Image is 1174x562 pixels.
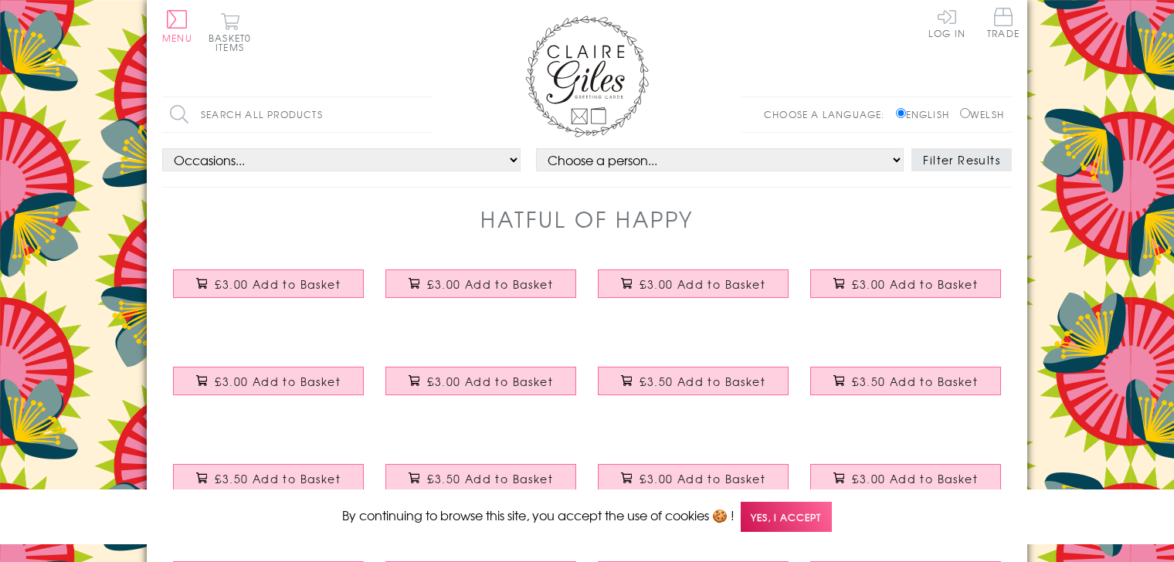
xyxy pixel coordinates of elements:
[375,258,587,324] a: Birthday Card, Tea Cups, Happy Birthday £3.00 Add to Basket
[162,452,375,519] a: Thank You Card, Typewriter, Thank You Very Much! £3.50 Add to Basket
[810,367,1002,395] button: £3.50 Add to Basket
[162,258,375,324] a: Birthday Card, Ice Lollies, Happy Birthday £3.00 Add to Basket
[587,258,799,324] a: Birthday Card, Typewriter, Happy Birthday £3.00 Add to Basket
[162,10,192,42] button: Menu
[896,108,906,118] input: English
[640,471,765,486] span: £3.00 Add to Basket
[385,269,577,298] button: £3.00 Add to Basket
[598,464,789,493] button: £3.00 Add to Basket
[209,12,251,52] button: Basket0 items
[375,452,587,519] a: Good Luck on your 1st day of School Card, Pencils, Congratulations £3.50 Add to Basket
[741,502,832,532] span: Yes, I accept
[799,258,1012,324] a: Birthday Card, Balloons, Happy Birthday To You! £3.00 Add to Basket
[852,276,978,292] span: £3.00 Add to Basket
[640,276,765,292] span: £3.00 Add to Basket
[173,269,365,298] button: £3.00 Add to Basket
[960,108,970,118] input: Welsh
[375,355,587,421] a: Birthday Card, Salon, Happy Birthday, Spoil Yourself £3.00 Add to Basket
[640,374,765,389] span: £3.50 Add to Basket
[896,107,957,121] label: English
[385,367,577,395] button: £3.00 Add to Basket
[427,471,553,486] span: £3.50 Add to Basket
[810,269,1002,298] button: £3.00 Add to Basket
[480,203,694,235] h1: Hatful of Happy
[427,276,553,292] span: £3.00 Add to Basket
[525,15,649,137] img: Claire Giles Greetings Cards
[173,367,365,395] button: £3.00 Add to Basket
[385,464,577,493] button: £3.50 Add to Basket
[987,8,1020,41] a: Trade
[799,452,1012,519] a: Birthday Card, Pink Age 3, 3rd Birthday, Hip Hip Hooray £3.00 Add to Basket
[215,374,341,389] span: £3.00 Add to Basket
[587,452,799,519] a: Birthday Card, Pink Age 2, 2nd Birthday, Hip Hip Hooray £3.00 Add to Basket
[427,374,553,389] span: £3.00 Add to Basket
[215,31,251,54] span: 0 items
[587,355,799,421] a: Birthday Card, Tea Cups, Happy Birthday £3.50 Add to Basket
[162,31,192,45] span: Menu
[215,471,341,486] span: £3.50 Add to Basket
[810,464,1002,493] button: £3.00 Add to Basket
[162,97,433,132] input: Search all products
[799,355,1012,421] a: Wedding Card, Doilies, Wedding Congratulations £3.50 Add to Basket
[215,276,341,292] span: £3.00 Add to Basket
[162,355,375,421] a: Birthday Card, Glasses, Happy Birthday £3.00 Add to Basket
[598,367,789,395] button: £3.50 Add to Basket
[987,8,1020,38] span: Trade
[852,374,978,389] span: £3.50 Add to Basket
[960,107,1004,121] label: Welsh
[852,471,978,486] span: £3.00 Add to Basket
[764,107,893,121] p: Choose a language:
[417,97,433,132] input: Search
[598,269,789,298] button: £3.00 Add to Basket
[911,148,1012,171] button: Filter Results
[928,8,965,38] a: Log In
[173,464,365,493] button: £3.50 Add to Basket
